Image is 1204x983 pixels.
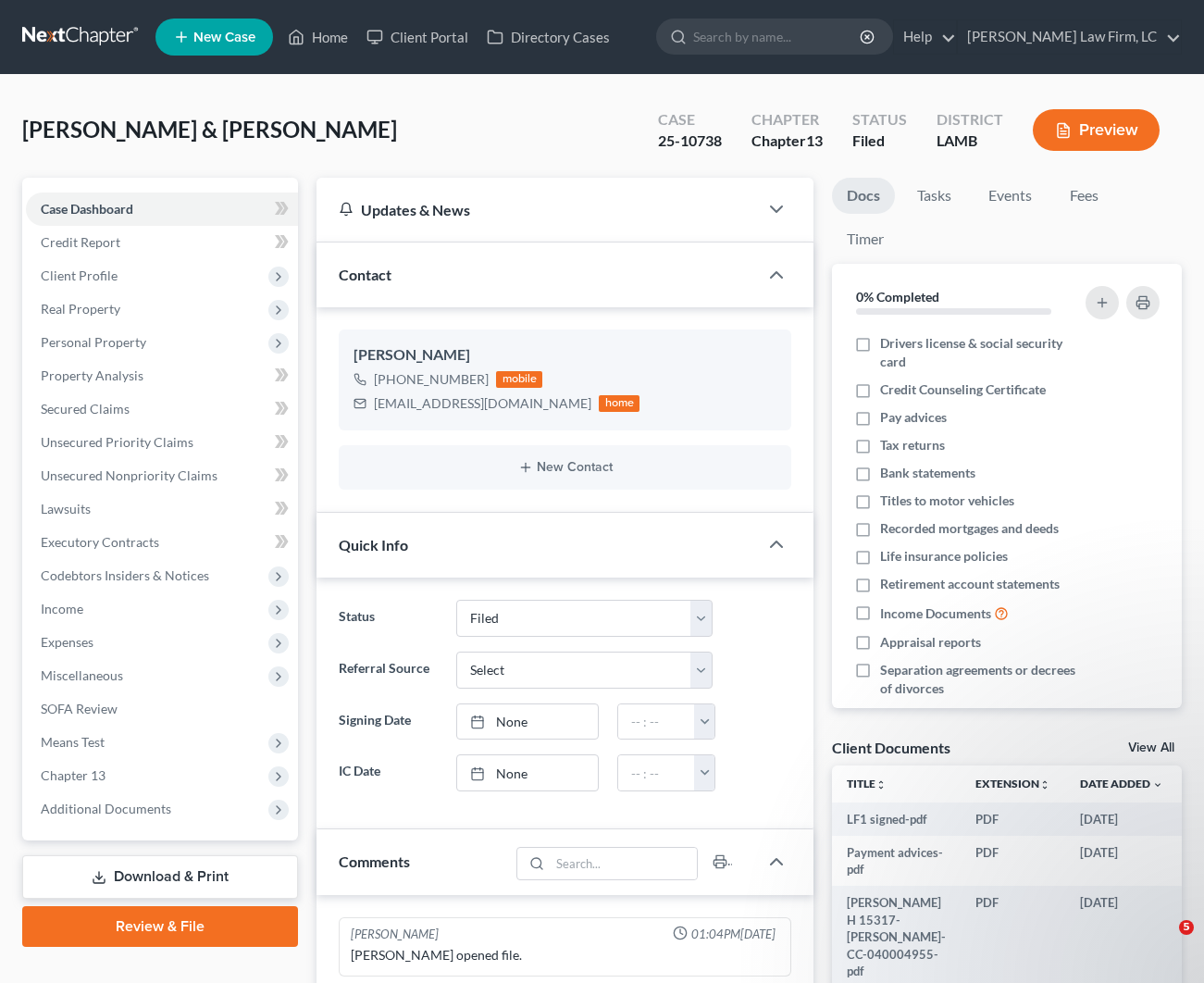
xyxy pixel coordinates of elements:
[351,926,439,943] div: [PERSON_NAME]
[875,779,887,790] i: unfold_more
[974,178,1047,214] a: Events
[26,492,298,526] a: Lawsuits
[26,226,298,259] a: Credit Report
[691,926,776,943] span: 01:04PM[DATE]
[880,661,1078,698] span: Separation agreements or decrees of divorces
[832,738,950,757] div: Client Documents
[618,704,696,740] input: -- : --
[26,426,298,459] a: Unsecured Priority Claims
[41,601,83,616] span: Income
[937,131,1003,152] div: LAMB
[26,359,298,392] a: Property Analysis
[1141,920,1185,964] iframe: Intercom live chat
[975,777,1050,790] a: Extensionunfold_more
[880,575,1060,593] span: Retirement account statements
[329,652,447,689] label: Referral Source
[41,268,118,283] span: Client Profile
[880,633,981,652] span: Appraisal reports
[1152,779,1163,790] i: expand_more
[457,704,597,740] a: None
[880,491,1014,510] span: Titles to motor vehicles
[902,178,966,214] a: Tasks
[880,604,991,623] span: Income Documents
[41,334,146,350] span: Personal Property
[41,734,105,750] span: Means Test
[751,131,823,152] div: Chapter
[41,234,120,250] span: Credit Report
[806,131,823,149] span: 13
[193,31,255,44] span: New Case
[1065,803,1178,836] td: [DATE]
[856,289,939,305] strong: 0% Completed
[1039,779,1050,790] i: unfold_more
[880,547,1008,566] span: Life insurance policies
[26,193,298,226] a: Case Dashboard
[22,116,397,143] span: [PERSON_NAME] & [PERSON_NAME]
[26,692,298,726] a: SOFA Review
[339,852,410,870] span: Comments
[339,536,408,554] span: Quick Info
[832,836,961,887] td: Payment advices-pdf
[41,667,123,683] span: Miscellaneous
[339,200,736,219] div: Updates & News
[618,755,696,790] input: -- : --
[357,20,478,54] a: Client Portal
[41,367,143,383] span: Property Analysis
[26,526,298,559] a: Executory Contracts
[457,755,597,790] a: None
[1054,178,1113,214] a: Fees
[329,754,447,791] label: IC Date
[551,848,698,879] input: Search...
[329,703,447,740] label: Signing Date
[22,855,298,899] a: Download & Print
[880,380,1046,399] span: Credit Counseling Certificate
[41,767,106,783] span: Chapter 13
[41,701,118,716] span: SOFA Review
[1080,777,1163,790] a: Date Added expand_more
[832,803,961,836] td: LF1 signed-pdf
[22,906,298,947] a: Review & File
[958,20,1181,54] a: [PERSON_NAME] Law Firm, LC
[880,464,975,482] span: Bank statements
[852,131,907,152] div: Filed
[354,344,776,367] div: [PERSON_NAME]
[374,394,591,413] div: [EMAIL_ADDRESS][DOMAIN_NAME]
[374,370,489,389] div: [PHONE_NUMBER]
[658,131,722,152] div: 25-10738
[599,395,639,412] div: home
[354,460,776,475] button: New Contact
[41,201,133,217] span: Case Dashboard
[880,519,1059,538] span: Recorded mortgages and deeds
[41,467,217,483] span: Unsecured Nonpriority Claims
[351,946,779,964] div: [PERSON_NAME] opened file.
[41,801,171,816] span: Additional Documents
[880,436,945,454] span: Tax returns
[26,392,298,426] a: Secured Claims
[279,20,357,54] a: Home
[880,334,1078,371] span: Drivers license & social security card
[41,634,93,650] span: Expenses
[41,501,91,516] span: Lawsuits
[1128,741,1174,754] a: View All
[894,20,956,54] a: Help
[852,109,907,131] div: Status
[41,567,209,583] span: Codebtors Insiders & Notices
[880,408,947,427] span: Pay advices
[832,178,895,214] a: Docs
[339,266,391,283] span: Contact
[937,109,1003,131] div: District
[847,777,887,790] a: Titleunfold_more
[1179,920,1194,935] span: 5
[1033,109,1160,151] button: Preview
[496,371,542,388] div: mobile
[693,19,863,54] input: Search by name...
[961,803,1065,836] td: PDF
[41,401,130,417] span: Secured Claims
[658,109,722,131] div: Case
[478,20,619,54] a: Directory Cases
[41,434,193,450] span: Unsecured Priority Claims
[41,534,159,550] span: Executory Contracts
[832,221,899,257] a: Timer
[41,301,120,317] span: Real Property
[26,459,298,492] a: Unsecured Nonpriority Claims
